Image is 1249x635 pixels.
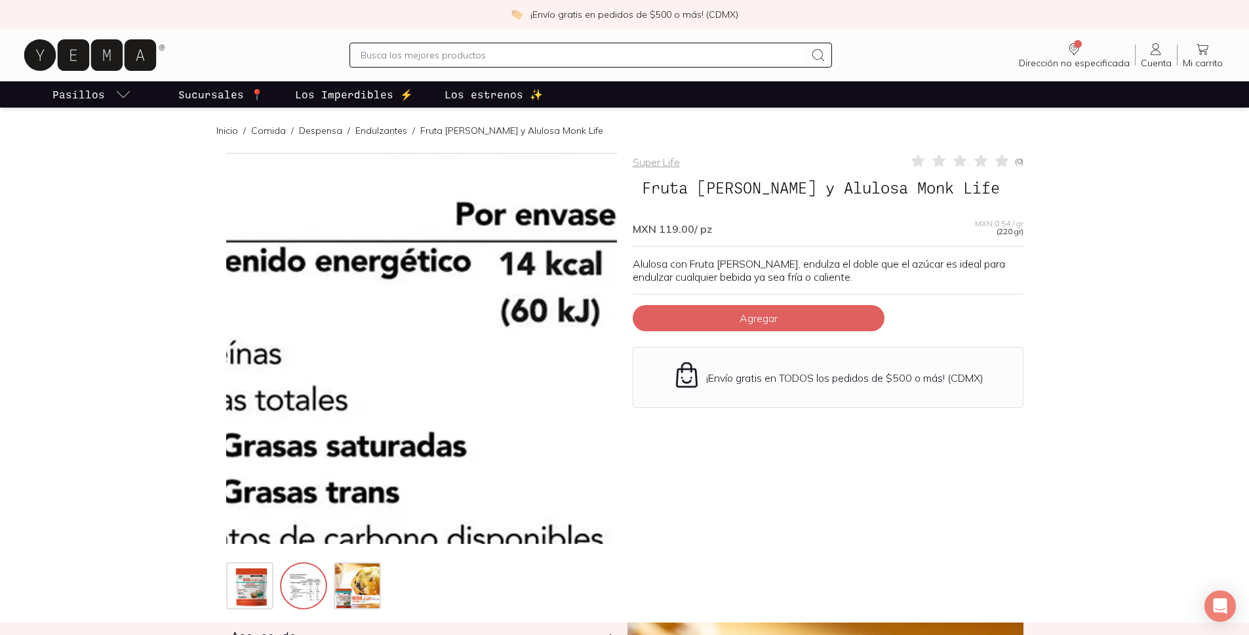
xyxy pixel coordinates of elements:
span: Fruta [PERSON_NAME] y Alulosa Monk Life [633,175,1009,200]
div: Open Intercom Messenger [1204,590,1236,622]
p: ¡Envío gratis en TODOS los pedidos de $500 o más! (CDMX) [706,371,983,384]
p: Fruta [PERSON_NAME] y Alulosa Monk Life [420,124,603,137]
span: Dirección no especificada [1019,57,1130,69]
p: Alulosa con Fruta [PERSON_NAME], endulza el doble que el azúcar es ideal para endulzar cualquier ... [633,257,1023,283]
button: Agregar [633,305,884,331]
a: Comida [251,125,286,136]
img: 118_9532bafd-52fd-4f4f-bb24-8068bce375de=fwebp-q70-w256 [228,563,275,611]
span: (220 gr) [997,228,1023,236]
span: / [342,124,355,137]
span: / [238,124,251,137]
a: Endulzantes [355,125,407,136]
a: Dirección no especificada [1014,41,1135,69]
input: Busca los mejores productos [361,47,805,63]
span: Cuenta [1141,57,1172,69]
a: Sucursales 📍 [176,81,266,108]
span: Agregar [740,312,778,325]
p: Los estrenos ✨ [445,87,543,102]
a: pasillo-todos-link [50,81,134,108]
span: ( 0 ) [1015,157,1023,165]
img: 119_d5b2429d-7a7c-4475-b77a-4383bc2cbfad=fwebp-q70-w256 [281,563,328,611]
a: Cuenta [1136,41,1177,69]
a: Los estrenos ✨ [442,81,545,108]
span: MXN 119.00 / pz [633,222,712,236]
a: Super Life [633,155,680,169]
p: Sucursales 📍 [178,87,264,102]
span: MXN 0.54 / gr [975,220,1023,228]
a: Los Imperdibles ⚡️ [292,81,416,108]
p: Pasillos [52,87,105,102]
a: Mi carrito [1178,41,1228,69]
p: ¡Envío gratis en pedidos de $500 o más! (CDMX) [530,8,738,21]
span: / [407,124,420,137]
p: Los Imperdibles ⚡️ [295,87,413,102]
span: Mi carrito [1183,57,1223,69]
a: Despensa [299,125,342,136]
a: Inicio [216,125,238,136]
img: 33617-fruta-del-monje-y-alulosa-monk-life-super-life-ambiental_c44f4c5c-7ce7-4c91-9a75-11707f1a28... [335,563,382,611]
img: Envío [673,361,701,389]
img: check [511,9,523,20]
span: / [286,124,299,137]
